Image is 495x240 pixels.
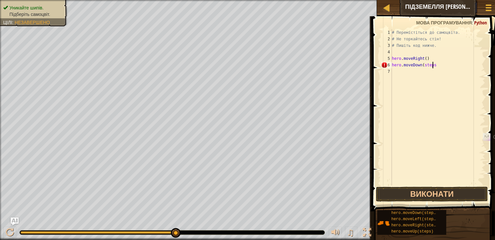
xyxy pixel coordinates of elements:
button: Виконати [376,187,488,202]
span: hero.moveLeft(steps) [391,217,438,221]
img: portrait.png [377,217,390,229]
button: Ask AI [407,1,425,13]
span: Цілі [3,20,12,25]
span: Ask AI [411,4,422,10]
span: hero.moveRight(steps) [391,223,440,228]
span: НАТЯКИ (Підказки) [428,4,474,10]
span: : [12,20,15,25]
div: 4 [381,49,392,55]
div: 3 [381,42,392,49]
div: 7 [381,68,392,75]
span: Python [474,20,487,26]
div: 6 [381,62,392,68]
div: 1 [381,29,392,36]
span: ♫ [346,228,354,237]
span: : [472,20,474,26]
div: 2 [381,36,392,42]
div: 5 [381,55,392,62]
span: Незавершено [15,20,50,25]
button: Повноекранний режим [361,227,374,240]
span: Уникайте шипів. [9,5,44,10]
button: Налаштувати гучність [329,227,342,240]
li: Підберіть самоцвіт. [3,11,62,18]
span: hero.moveUp(steps) [391,229,433,234]
button: Ask AI [11,218,19,225]
span: hero.moveDown(steps) [391,211,438,215]
li: Уникайте шипів. [3,5,62,11]
span: Мова програмування [416,20,472,26]
button: Ctrl + P: Play [3,227,16,240]
span: Підберіть самоцвіт. [9,12,50,17]
button: ♫ [345,227,357,240]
